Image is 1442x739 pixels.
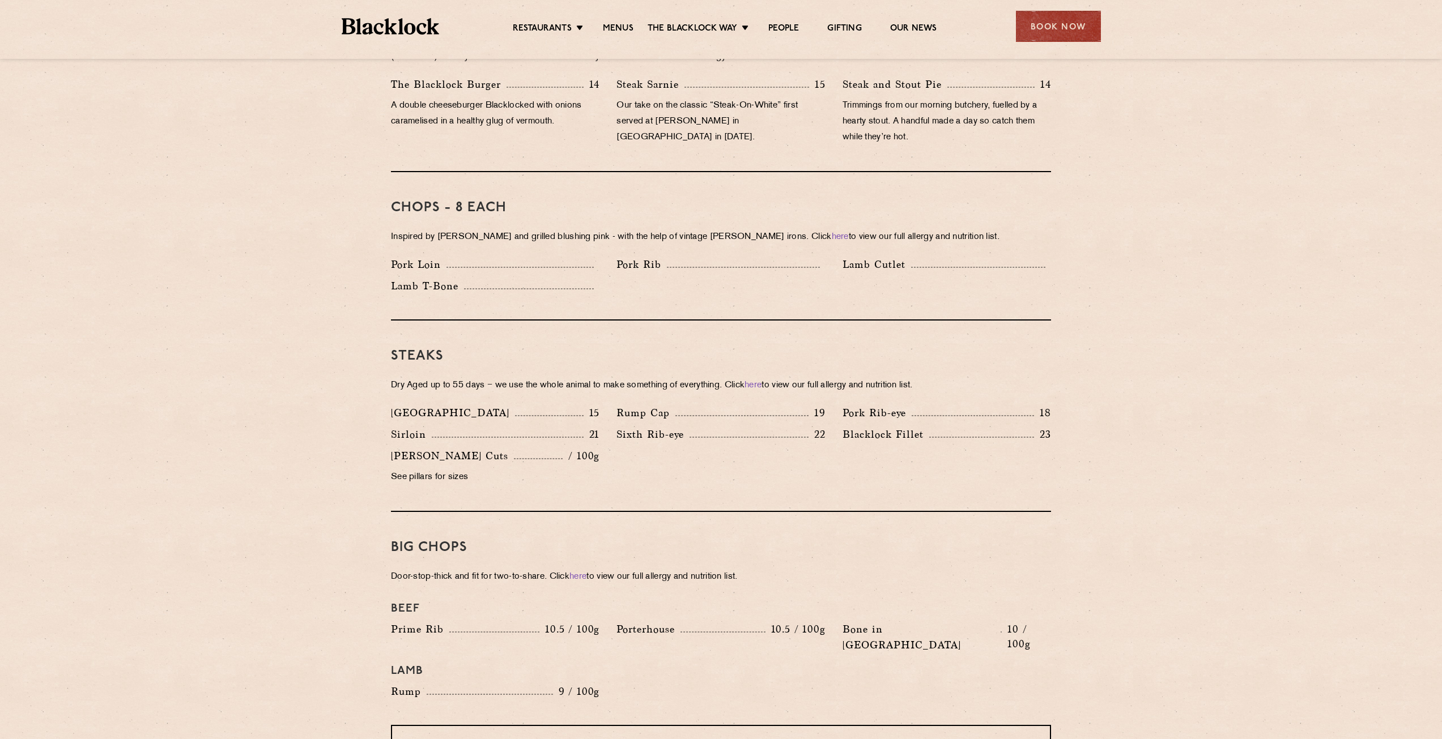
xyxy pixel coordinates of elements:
p: Lamb T-Bone [391,278,464,294]
p: 10.5 / 100g [539,622,599,637]
p: Sixth Rib-eye [616,426,690,442]
p: Steak Sarnie [616,76,684,92]
p: 21 [584,427,600,442]
p: [PERSON_NAME] Cuts [391,448,514,464]
p: [GEOGRAPHIC_DATA] [391,405,515,421]
p: Trimmings from our morning butchery, fuelled by a hearty stout. A handful made a day so catch the... [843,98,1051,146]
p: Rump Cap [616,405,675,421]
a: Restaurants [513,23,572,36]
p: 18 [1034,405,1051,420]
a: here [832,233,849,241]
p: 14 [1035,77,1051,92]
h3: Big Chops [391,540,1051,555]
p: Door-stop-thick and fit for two-to-share. Click to view our full allergy and nutrition list. [391,569,1051,585]
a: here [745,381,762,390]
p: Lamb Cutlet [843,257,911,272]
p: Sirloin [391,426,432,442]
a: Menus [603,23,633,36]
p: 23 [1034,427,1051,442]
h4: Beef [391,602,1051,616]
a: People [768,23,799,36]
p: Pork Rib-eye [843,405,912,421]
h3: Steaks [391,349,1051,364]
p: 9 / 100g [553,684,600,699]
h4: Lamb [391,664,1051,678]
p: The Blacklock Burger [391,76,507,92]
p: / 100g [563,448,599,463]
p: See pillars for sizes [391,469,599,485]
h3: Chops - 8 each [391,200,1051,215]
p: Pork Loin [391,257,446,272]
p: Pork Rib [616,257,667,272]
p: Rump [391,684,427,699]
a: Our News [890,23,937,36]
p: Our take on the classic “Steak-On-White” first served at [PERSON_NAME] in [GEOGRAPHIC_DATA] in [D... [616,98,825,146]
p: A double cheeseburger Blacklocked with onions caramelised in a healthy glug of vermouth. [391,98,599,130]
p: 19 [809,405,826,420]
p: 10.5 / 100g [765,622,826,637]
p: Bone in [GEOGRAPHIC_DATA] [843,621,1001,653]
a: here [569,573,586,581]
p: Blacklock Fillet [843,426,929,442]
p: Dry Aged up to 55 days − we use the whole animal to make something of everything. Click to view o... [391,378,1051,394]
p: 15 [809,77,826,92]
p: 22 [809,427,826,442]
a: The Blacklock Way [648,23,737,36]
p: 10 / 100g [1002,622,1051,651]
p: Prime Rib [391,621,449,637]
p: Inspired by [PERSON_NAME] and grilled blushing pink - with the help of vintage [PERSON_NAME] iron... [391,229,1051,245]
p: Steak and Stout Pie [843,76,947,92]
p: 15 [584,405,600,420]
img: BL_Textured_Logo-footer-cropped.svg [342,18,440,35]
a: Gifting [827,23,861,36]
p: 14 [584,77,600,92]
div: Book Now [1016,11,1101,42]
p: Porterhouse [616,621,680,637]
